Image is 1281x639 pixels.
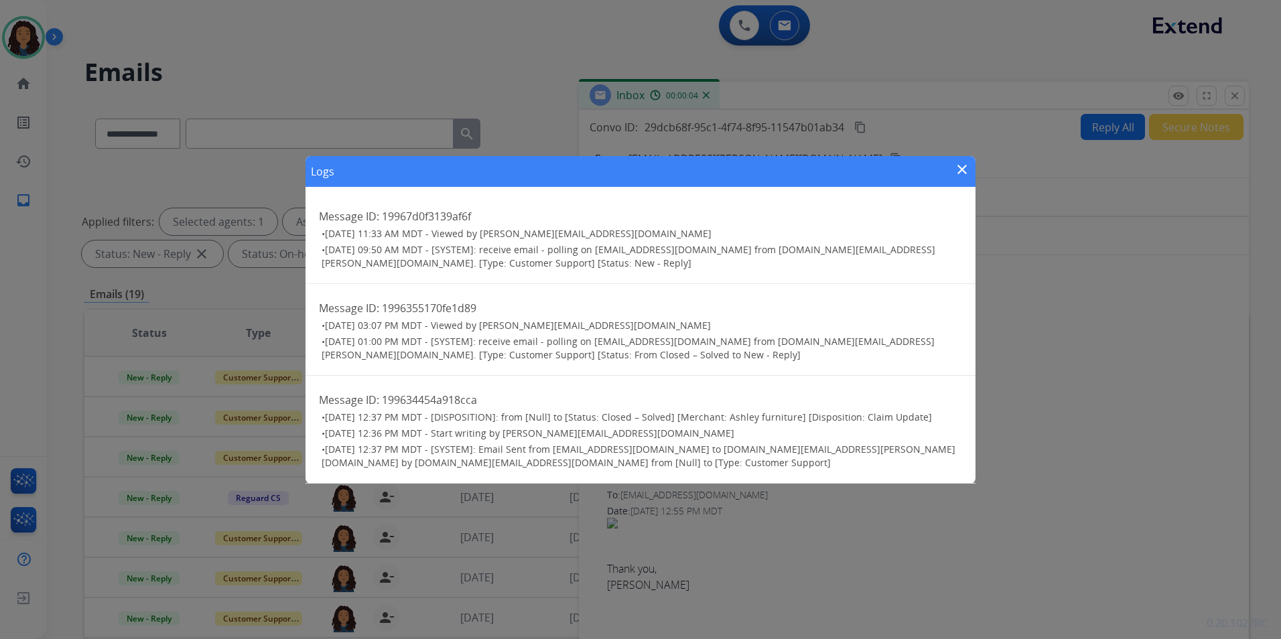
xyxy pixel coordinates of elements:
span: [DATE] 09:50 AM MDT - [SYSTEM]: receive email - polling on [EMAIL_ADDRESS][DOMAIN_NAME] from [DOM... [322,243,935,269]
span: 199634454a918cca [382,393,477,407]
span: [DATE] 11:33 AM MDT - Viewed by [PERSON_NAME][EMAIL_ADDRESS][DOMAIN_NAME] [325,227,712,240]
h3: • [322,243,962,270]
h1: Logs [311,163,334,180]
mat-icon: close [954,161,970,177]
p: 0.20.1027RC [1207,615,1268,631]
h3: • [322,319,962,332]
h3: • [322,411,962,424]
span: Message ID: [319,301,379,315]
span: [DATE] 03:07 PM MDT - Viewed by [PERSON_NAME][EMAIL_ADDRESS][DOMAIN_NAME] [325,319,711,332]
span: Message ID: [319,209,379,224]
h3: • [322,443,962,470]
h3: • [322,227,962,240]
span: [DATE] 12:36 PM MDT - Start writing by [PERSON_NAME][EMAIL_ADDRESS][DOMAIN_NAME] [325,427,734,439]
h3: • [322,335,962,362]
span: 1996355170fe1d89 [382,301,476,315]
span: [DATE] 12:37 PM MDT - [SYSTEM]: Email Sent from [EMAIL_ADDRESS][DOMAIN_NAME] to [DOMAIN_NAME][EMA... [322,443,955,469]
span: Message ID: [319,393,379,407]
h3: • [322,427,962,440]
span: 19967d0f3139af6f [382,209,471,224]
span: [DATE] 01:00 PM MDT - [SYSTEM]: receive email - polling on [EMAIL_ADDRESS][DOMAIN_NAME] from [DOM... [322,335,935,361]
span: [DATE] 12:37 PM MDT - [DISPOSITION]: from [Null] to [Status: Closed – Solved] [Merchant: Ashley f... [325,411,932,423]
